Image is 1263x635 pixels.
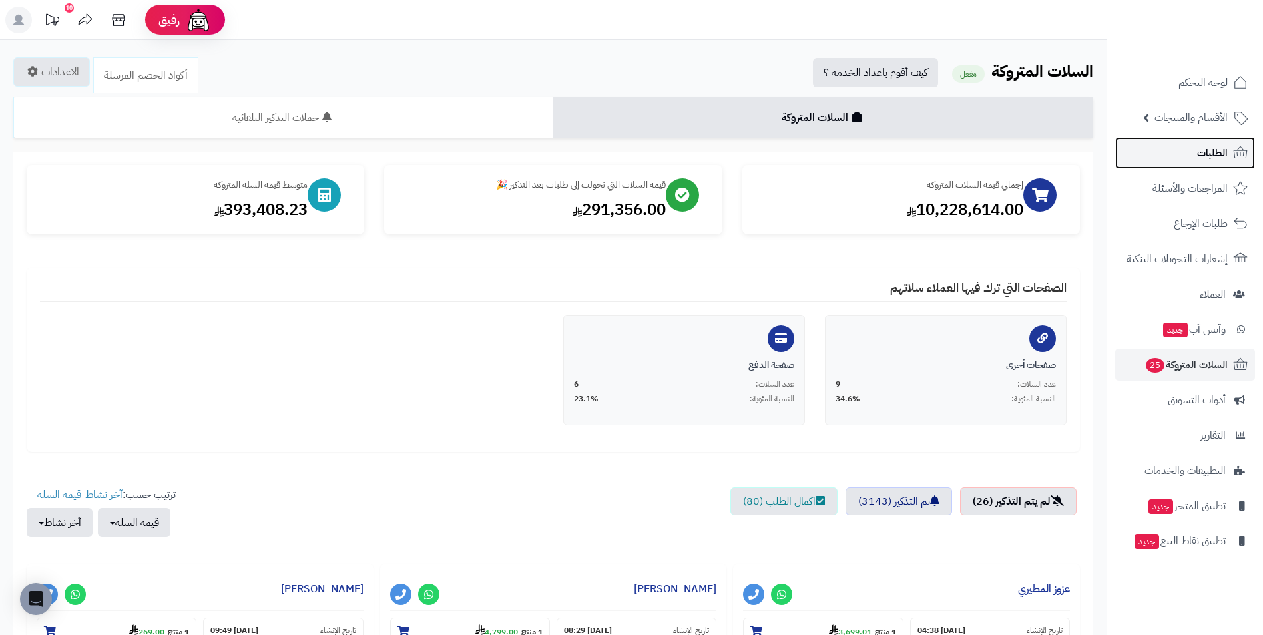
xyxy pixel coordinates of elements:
[1115,278,1255,310] a: العملاء
[93,57,198,93] a: أكواد الخصم المرسلة
[1133,532,1226,550] span: تطبيق نقاط البيع
[1200,426,1226,445] span: التقارير
[1115,455,1255,487] a: التطبيقات والخدمات
[1115,314,1255,345] a: وآتس آبجديد
[836,359,1056,372] div: صفحات أخرى
[1200,285,1226,304] span: العملاء
[1115,243,1255,275] a: إشعارات التحويلات البنكية
[27,487,176,537] ul: ترتيب حسب: -
[35,7,69,37] a: تحديثات المنصة
[1115,419,1255,451] a: التقارير
[1146,358,1164,373] span: 25
[37,487,81,503] a: قيمة السلة
[574,379,579,390] span: 6
[730,487,838,515] a: اكمال الطلب (80)
[40,281,1067,302] h4: الصفحات التي ترك فيها العملاء سلاتهم
[1163,323,1188,337] span: جديد
[1144,355,1228,374] span: السلات المتروكة
[1115,172,1255,204] a: المراجعات والأسئلة
[1127,250,1228,268] span: إشعارات التحويلات البنكية
[574,393,599,405] span: 23.1%
[1178,73,1228,92] span: لوحة التحكم
[1115,384,1255,416] a: أدوات التسويق
[397,178,665,192] div: قيمة السلات التي تحولت إلى طلبات بعد التذكير 🎉
[98,508,170,537] button: قيمة السلة
[1162,320,1226,339] span: وآتس آب
[1115,67,1255,99] a: لوحة التحكم
[1144,461,1226,480] span: التطبيقات والخدمات
[991,59,1093,83] b: السلات المتروكة
[158,12,180,28] span: رفيق
[13,57,90,87] a: الاعدادات
[85,487,123,503] a: آخر نشاط
[1154,108,1228,127] span: الأقسام والمنتجات
[952,65,985,83] small: مفعل
[1115,137,1255,169] a: الطلبات
[756,379,794,390] span: عدد السلات:
[1115,490,1255,522] a: تطبيق المتجرجديد
[1147,497,1226,515] span: تطبيق المتجر
[1011,393,1056,405] span: النسبة المئوية:
[1115,208,1255,240] a: طلبات الإرجاع
[750,393,794,405] span: النسبة المئوية:
[960,487,1077,515] a: لم يتم التذكير (26)
[65,3,74,13] div: 10
[553,97,1093,138] a: السلات المتروكة
[756,178,1023,192] div: إجمالي قيمة السلات المتروكة
[185,7,212,33] img: ai-face.png
[1174,214,1228,233] span: طلبات الإرجاع
[397,198,665,221] div: 291,356.00
[1115,525,1255,557] a: تطبيق نقاط البيعجديد
[836,379,840,390] span: 9
[40,198,308,221] div: 393,408.23
[813,58,938,87] a: كيف أقوم باعداد الخدمة ؟
[574,359,794,372] div: صفحة الدفع
[1152,179,1228,198] span: المراجعات والأسئلة
[40,178,308,192] div: متوسط قيمة السلة المتروكة
[27,508,93,537] button: آخر نشاط
[1135,534,1159,549] span: جديد
[20,583,52,615] div: Open Intercom Messenger
[1172,37,1250,65] img: logo-2.png
[1148,499,1173,514] span: جديد
[836,393,860,405] span: 34.6%
[13,97,553,138] a: حملات التذكير التلقائية
[634,581,716,597] a: [PERSON_NAME]
[846,487,952,515] a: تم التذكير (3143)
[1115,349,1255,381] a: السلات المتروكة25
[1197,144,1228,162] span: الطلبات
[281,581,364,597] a: [PERSON_NAME]
[1017,379,1056,390] span: عدد السلات:
[1168,391,1226,409] span: أدوات التسويق
[1018,581,1070,597] a: عزوز المطيري
[756,198,1023,221] div: 10,228,614.00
